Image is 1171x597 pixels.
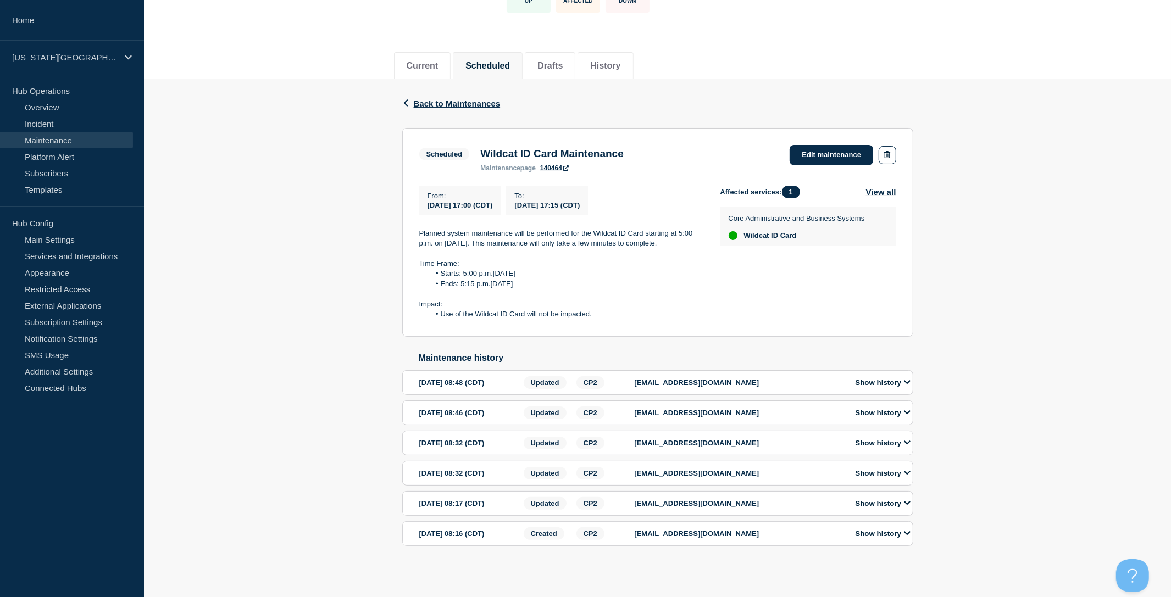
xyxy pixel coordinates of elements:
[635,439,843,447] p: [EMAIL_ADDRESS][DOMAIN_NAME]
[419,467,520,479] div: [DATE] 08:32 (CDT)
[419,437,520,449] div: [DATE] 08:32 (CDT)
[419,228,703,249] p: Planned system maintenance will be performed for the Wildcat ID Card starting at 5:00 p.m. on [DA...
[524,467,567,479] span: Updated
[12,53,118,62] p: [US_STATE][GEOGRAPHIC_DATA]
[419,497,520,510] div: [DATE] 08:17 (CDT)
[524,437,567,449] span: Updated
[852,468,914,478] button: Show history
[419,299,703,309] p: Impact:
[524,376,567,389] span: Updated
[852,438,914,448] button: Show history
[419,259,703,269] p: Time Frame:
[576,497,604,510] span: CP2
[524,527,564,540] span: Created
[576,437,604,449] span: CP2
[852,378,914,387] button: Show history
[852,408,914,417] button: Show history
[524,406,567,419] span: Updated
[576,376,604,389] span: CP2
[419,353,913,363] h2: Maintenance history
[419,376,520,389] div: [DATE] 08:48 (CDT)
[852,529,914,538] button: Show history
[419,148,470,160] span: Scheduled
[1116,559,1149,592] iframe: Help Scout Beacon - Open
[524,497,567,510] span: Updated
[635,499,843,507] p: [EMAIL_ADDRESS][DOMAIN_NAME]
[576,527,604,540] span: CP2
[419,406,520,419] div: [DATE] 08:46 (CDT)
[428,192,493,200] p: From :
[590,61,620,71] button: History
[419,527,520,540] div: [DATE] 08:16 (CDT)
[744,231,797,240] span: Wildcat ID Card
[465,61,510,71] button: Scheduled
[635,529,843,538] p: [EMAIL_ADDRESS][DOMAIN_NAME]
[480,164,536,172] p: page
[540,164,569,172] a: 140464
[720,186,806,198] span: Affected services:
[729,231,737,240] div: up
[576,467,604,479] span: CP2
[480,148,624,160] h3: Wildcat ID Card Maintenance
[729,214,865,222] p: Core Administrative and Business Systems
[402,99,501,108] button: Back to Maintenances
[790,145,873,165] a: Edit maintenance
[852,499,914,508] button: Show history
[430,279,703,289] li: Ends: 5:15 p.m.[DATE]
[537,61,563,71] button: Drafts
[514,192,580,200] p: To :
[514,201,580,209] span: [DATE] 17:15 (CDT)
[430,269,703,278] li: Starts: 5:00 p.m.[DATE]
[407,61,439,71] button: Current
[635,378,843,387] p: [EMAIL_ADDRESS][DOMAIN_NAME]
[782,186,800,198] span: 1
[480,164,520,172] span: maintenance
[635,409,843,417] p: [EMAIL_ADDRESS][DOMAIN_NAME]
[635,469,843,477] p: [EMAIL_ADDRESS][DOMAIN_NAME]
[430,309,703,319] li: Use of the Wildcat ID Card will not be impacted.
[576,406,604,419] span: CP2
[414,99,501,108] span: Back to Maintenances
[428,201,493,209] span: [DATE] 17:00 (CDT)
[866,186,896,198] button: View all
